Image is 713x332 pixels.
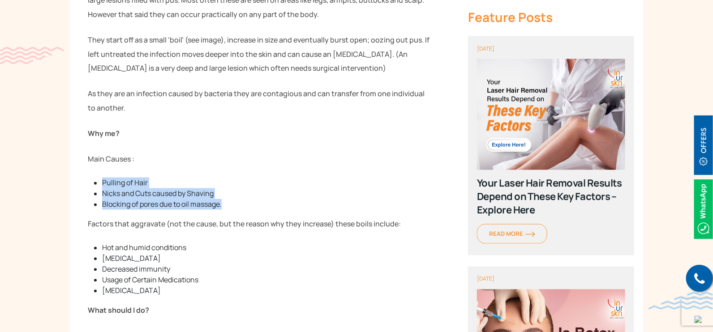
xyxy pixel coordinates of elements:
[102,285,430,296] li: [MEDICAL_DATA]
[102,264,430,275] li: Decreased immunity
[477,276,625,283] div: [DATE]
[88,129,120,139] strong: Why me?
[88,33,430,76] p: They start off as a small ‘boil’ (see image), increase in size and eventually burst open; oozing ...
[102,275,430,285] li: Usage of Certain Medications
[525,232,535,237] img: orange-arrow
[102,199,430,210] li: Blocking of pores due to oil massage.
[102,253,430,264] li: [MEDICAL_DATA]
[88,87,430,115] p: As they are an infection caused by bacteria they are contagious and can transfer from one individ...
[477,45,625,52] div: [DATE]
[102,243,430,253] li: Hot and humid conditions
[695,316,702,323] img: up-blue-arrow.svg
[468,9,634,25] div: Feature Posts
[477,177,625,217] div: Your Laser Hair Removal Results Depend on These Key Factors – Explore Here
[102,178,430,188] li: Pulling of Hair
[694,115,713,175] img: offerBt
[477,59,625,170] img: poster
[88,152,430,166] p: Main Causes :
[88,217,430,231] p: Factors that aggravate (not the cause, but the reason why they increase) these boils include:
[489,230,535,238] span: Read More
[88,306,149,315] strong: What should I do?
[477,224,547,244] a: Read Moreorange-arrow
[102,188,430,199] li: Nicks and Cuts caused by Shaving
[694,204,713,213] a: Whatsappicon
[694,179,713,239] img: Whatsappicon
[649,292,713,310] img: bluewave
